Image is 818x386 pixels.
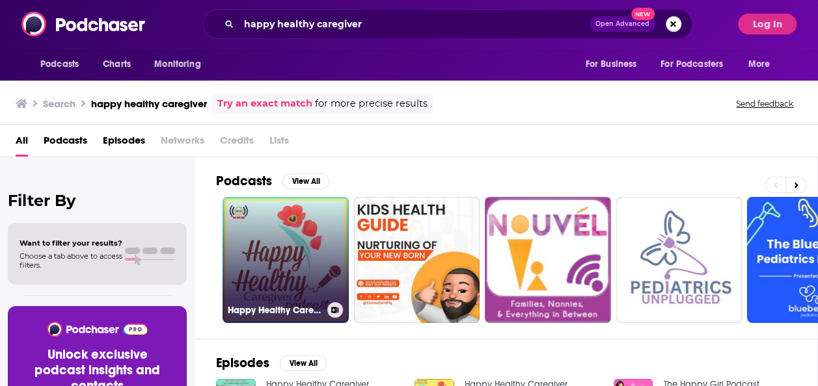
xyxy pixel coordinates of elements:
a: Happy Healthy Caregiver [223,197,349,323]
h2: Filter By [8,191,187,210]
a: Try an exact match [217,96,312,111]
span: New [631,8,655,20]
span: Networks [161,130,204,157]
h2: Episodes [216,355,269,371]
button: View All [280,355,327,371]
h3: Happy Healthy Caregiver [228,305,322,316]
button: View All [282,174,329,189]
span: Monitoring [154,55,200,73]
button: open menu [739,52,787,77]
a: Charts [94,52,139,77]
span: Credits [220,130,254,157]
span: For Podcasters [661,55,723,73]
span: Charts [103,55,131,73]
img: Podchaser - Follow, Share and Rate Podcasts [46,322,148,337]
span: Lists [269,130,289,157]
span: Want to filter your results? [20,238,122,248]
h3: Search [43,97,75,110]
span: Choose a tab above to access filters. [20,251,122,270]
a: PodcastsView All [216,173,329,189]
button: open menu [576,52,653,77]
span: More [748,55,770,73]
button: open menu [652,52,742,77]
a: EpisodesView All [216,355,327,371]
div: Search podcasts, credits, & more... [203,9,692,39]
span: Open Advanced [595,21,649,27]
span: for more precise results [315,96,428,111]
h3: happy healthy caregiver [91,97,207,110]
input: Search podcasts, credits, & more... [239,14,590,34]
button: open menu [31,52,96,77]
button: open menu [145,52,217,77]
span: For Business [585,55,636,73]
a: Podcasts [44,130,87,157]
h2: Podcasts [216,173,272,189]
img: Podchaser - Follow, Share and Rate Podcasts [21,12,146,36]
a: All [16,130,28,157]
button: Send feedback [732,98,797,109]
button: Log In [738,14,797,34]
a: Episodes [103,130,145,157]
span: Podcasts [40,55,79,73]
button: Open AdvancedNew [590,16,655,32]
